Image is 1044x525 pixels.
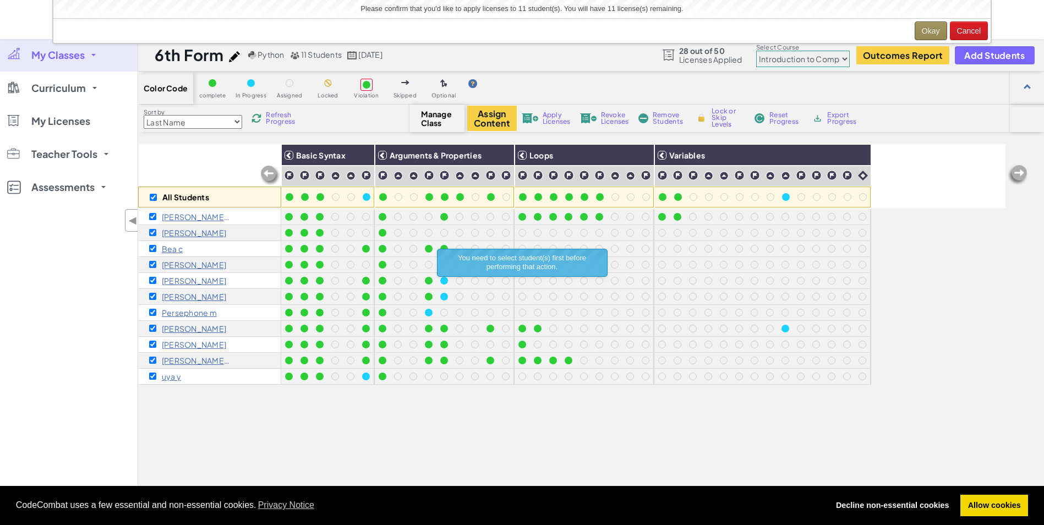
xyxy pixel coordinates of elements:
img: IconPracticeLevel.svg [393,171,403,181]
img: IconChallengeLevel.svg [501,170,511,181]
span: My Licenses [31,116,90,126]
img: IconSkippedLevel.svg [401,80,409,85]
img: python.png [248,51,256,59]
p: Tatiana B [162,228,226,237]
p: uya y [162,372,181,381]
img: IconChallengeLevel.svg [734,170,745,181]
span: You need to select student(s) first before performing that action. [458,254,586,271]
img: calendar.svg [347,51,357,59]
span: Licenses Applied [679,55,742,64]
img: IconPracticeLevel.svg [626,171,635,181]
p: Kavin v [162,356,231,365]
span: Curriculum [31,83,86,93]
img: IconChallengeLevel.svg [548,170,559,181]
span: [DATE] [358,50,382,59]
img: IconChallengeLevel.svg [688,170,698,181]
button: Okay [915,21,947,40]
label: Sort by [144,108,242,117]
img: IconChallengeLevel.svg [424,170,434,181]
span: In Progress [236,92,266,99]
img: IconChallengeLevel.svg [485,170,496,181]
span: Teacher Tools [31,149,97,159]
img: IconChallengeLevel.svg [657,170,668,181]
span: Reset Progress [769,112,802,125]
p: All Students [162,193,209,201]
img: IconChallengeLevel.svg [315,170,325,181]
img: IconPracticeLevel.svg [409,171,418,181]
img: IconPracticeLevel.svg [331,171,340,181]
span: CodeCombat uses a few essential and non-essential cookies. [16,497,820,513]
img: IconPracticeLevel.svg [781,171,790,181]
p: owen o [162,324,226,333]
button: Outcomes Report [856,46,949,64]
span: Revoke Licenses [601,112,629,125]
span: Skipped [393,92,417,99]
span: Variables [669,150,705,160]
img: IconReset.svg [754,113,765,123]
button: Assign Content [467,106,517,131]
a: learn more about cookies [256,497,316,513]
img: IconIntro.svg [858,171,868,181]
img: IconLicenseApply.svg [522,113,538,123]
span: Manage Class [421,110,453,127]
span: Python [258,50,284,59]
span: Basic Syntax [296,150,346,160]
p: William L [162,292,226,301]
img: IconPracticeLevel.svg [346,171,356,181]
span: Locked [318,92,338,99]
p: Bea c [162,244,183,253]
img: IconChallengeLevel.svg [517,170,528,181]
a: deny cookies [828,495,956,517]
img: Arrow_Left_Inactive.png [1007,164,1029,186]
span: Remove Students [653,112,686,125]
span: Refresh Progress [266,112,300,125]
img: IconChallengeLevel.svg [827,170,837,181]
img: IconChallengeLevel.svg [842,170,852,181]
img: IconRemoveStudents.svg [638,113,648,123]
span: My Classes [31,50,85,60]
img: Arrow_Left_Inactive.png [259,165,281,187]
span: complete [199,92,226,99]
label: Select Course [756,43,850,52]
img: IconChallengeLevel.svg [564,170,574,181]
img: IconChallengeLevel.svg [750,170,760,181]
button: Add Students [955,46,1034,64]
img: IconOptionalLevel.svg [440,79,447,88]
span: Color Code [144,84,188,92]
img: IconChallengeLevel.svg [378,170,388,181]
img: IconChallengeLevel.svg [284,170,294,181]
img: IconChallengeLevel.svg [533,170,543,181]
p: George 2 [162,212,231,221]
img: IconArchive.svg [812,113,823,123]
img: IconPracticeLevel.svg [719,171,729,181]
button: Cancel [950,21,988,40]
span: Optional [431,92,456,99]
img: iconPencil.svg [229,51,240,62]
span: Assessments [31,182,95,192]
p: Hector R [162,340,226,349]
p: Sylvia H [162,276,226,285]
p: Persephone m [162,308,217,317]
span: 11 Students [301,50,342,59]
img: IconLock.svg [696,113,707,123]
img: IconChallengeLevel.svg [673,170,683,181]
span: Arguments & Properties [390,150,482,160]
img: IconHint.svg [468,79,477,88]
span: 28 out of 50 [679,46,742,55]
img: IconChallengeLevel.svg [796,170,806,181]
span: Lock or Skip Levels [712,108,744,128]
h1: 6th Form [155,45,223,65]
img: IconPracticeLevel.svg [471,171,480,181]
img: IconChallengeLevel.svg [594,170,605,181]
span: Loops [529,150,553,160]
span: Export Progress [827,112,861,125]
img: IconChallengeLevel.svg [299,170,310,181]
span: Violation [354,92,379,99]
img: IconPracticeLevel.svg [704,171,713,181]
img: IconChallengeLevel.svg [439,170,450,181]
span: Please confirm that you'd like to apply licenses to 11 student(s). You will have 11 license(s) re... [360,4,683,13]
img: IconChallengeLevel.svg [361,170,371,181]
span: ◀ [128,212,138,228]
img: IconChallengeLevel.svg [579,170,589,181]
